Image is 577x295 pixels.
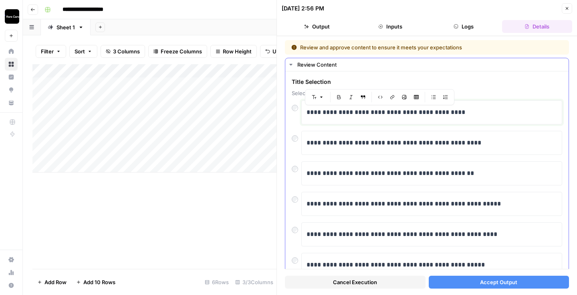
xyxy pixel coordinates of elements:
button: Cancel Execution [285,276,426,289]
a: Sheet 1 [41,19,91,35]
div: Review and approve content to ensure it meets your expectations [291,43,512,51]
div: Sheet 1 [56,23,75,31]
button: Freeze Columns [148,45,207,58]
img: Rare Candy Logo [5,9,19,24]
button: Accept Output [429,276,569,289]
button: Inputs [355,20,425,33]
span: 3 Columns [113,47,140,55]
a: Browse [5,58,18,71]
a: Insights [5,71,18,83]
div: 3/3 Columns [232,276,276,289]
span: Accept Output [480,278,517,286]
span: Select and edit one of the titles [292,89,562,97]
button: Filter [36,45,66,58]
div: [DATE] 2:56 PM [282,4,324,12]
button: Workspace: Rare Candy [5,6,18,26]
button: 3 Columns [101,45,145,58]
button: Add Row [32,276,71,289]
span: Title Selection [292,78,562,86]
div: 6 Rows [202,276,232,289]
button: Details [502,20,572,33]
span: Cancel Execution [333,278,377,286]
span: Add 10 Rows [83,278,115,286]
button: Sort [69,45,97,58]
a: Your Data [5,96,18,109]
span: Row Height [223,47,252,55]
button: Undo [260,45,291,58]
span: Undo [272,47,286,55]
span: Add Row [44,278,67,286]
button: Add 10 Rows [71,276,120,289]
button: Row Height [210,45,257,58]
button: Help + Support [5,279,18,292]
span: Freeze Columns [161,47,202,55]
a: Settings [5,253,18,266]
span: Filter [41,47,54,55]
button: Output [282,20,352,33]
button: Review Content [285,58,569,71]
button: Logs [429,20,499,33]
div: Review Content [297,61,564,69]
span: Sort [75,47,85,55]
a: Usage [5,266,18,279]
a: Opportunities [5,83,18,96]
a: Home [5,45,18,58]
